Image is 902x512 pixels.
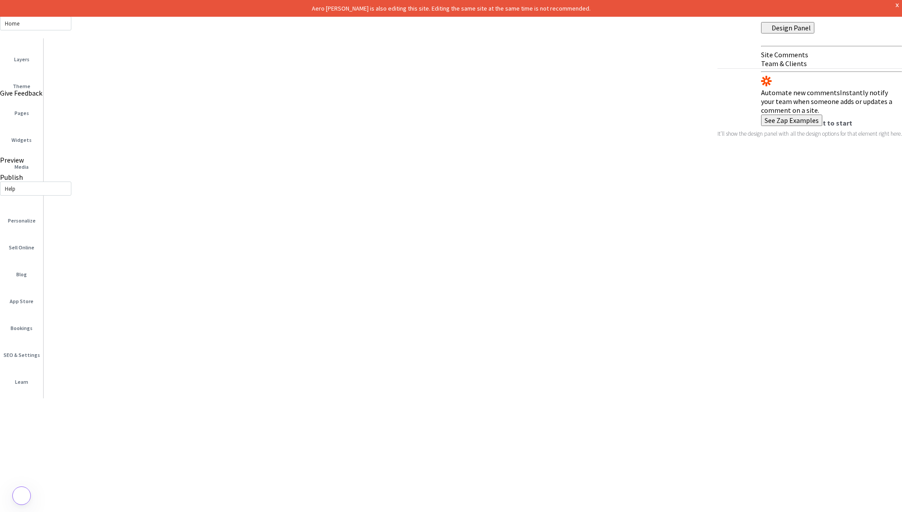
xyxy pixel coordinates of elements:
label: Sell Online [9,239,34,252]
label: Bookings [11,320,33,332]
label: Blog [16,266,27,278]
iframe: Duda-gen Chat Button Frame [856,466,902,512]
div: x [895,1,899,8]
span: Aero [PERSON_NAME] is also editing this site. Editing the same site at the same time is not recom... [312,4,591,12]
label: Learn [15,374,28,386]
label: SEO & Settings [4,347,40,359]
label: Personalize [8,212,36,225]
label: App Store [10,293,33,305]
